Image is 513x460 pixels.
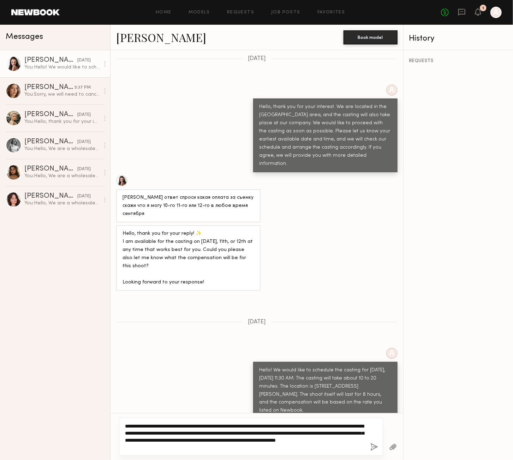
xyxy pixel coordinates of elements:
[189,10,210,15] a: Models
[77,112,91,118] div: [DATE]
[482,6,484,10] div: 1
[116,30,206,45] a: [PERSON_NAME]
[24,57,77,64] div: [PERSON_NAME]
[260,366,391,415] div: Hello! We would like to schedule the casting for [DATE], [DATE] 11:30 AM. The casting will take a...
[248,319,266,325] span: [DATE]
[24,91,100,98] div: You: Sorry, we will need to cancel [DATE] casting. Would it be possible to reschedule for the 11t...
[24,145,100,152] div: You: Hello, We are a wholesale company that designs and sells women’s apparel. We are currently l...
[490,7,502,18] a: A
[248,56,266,62] span: [DATE]
[409,59,508,64] div: REQUESTS
[24,118,100,125] div: You: Hello, thank you for your interest. We are located in the [GEOGRAPHIC_DATA] area, and the ca...
[24,84,74,91] div: [PERSON_NAME]
[123,230,254,287] div: Hello, thank you for your reply! ✨ I am available for the casting on [DATE], 11th, or 12th at any...
[409,35,508,43] div: History
[227,10,254,15] a: Requests
[344,34,398,40] a: Book model
[24,200,100,207] div: You: Hello, We are a wholesale company that designs and sells women’s apparel. We are currently l...
[271,10,300,15] a: Job Posts
[317,10,345,15] a: Favorites
[24,111,77,118] div: [PERSON_NAME]
[6,33,43,41] span: Messages
[77,139,91,145] div: [DATE]
[24,173,100,179] div: You: Hello, We are a wholesale company that designs and sells women’s apparel. We are currently l...
[24,193,77,200] div: [PERSON_NAME]
[123,194,254,218] div: [PERSON_NAME] ответ спроси какая оплата за съемку скажи что я могу 10-го 11-го или 12-го в любое ...
[77,57,91,64] div: [DATE]
[156,10,172,15] a: Home
[77,166,91,173] div: [DATE]
[260,103,391,168] div: Hello, thank you for your interest. We are located in the [GEOGRAPHIC_DATA] area, and the casting...
[77,193,91,200] div: [DATE]
[344,30,398,44] button: Book model
[24,166,77,173] div: [PERSON_NAME]
[74,84,91,91] div: 5:37 PM
[24,138,77,145] div: [PERSON_NAME]
[24,64,100,71] div: You: Hello! We would like to schedule the casting for [DATE], [DATE] 11:30 AM. The casting will t...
